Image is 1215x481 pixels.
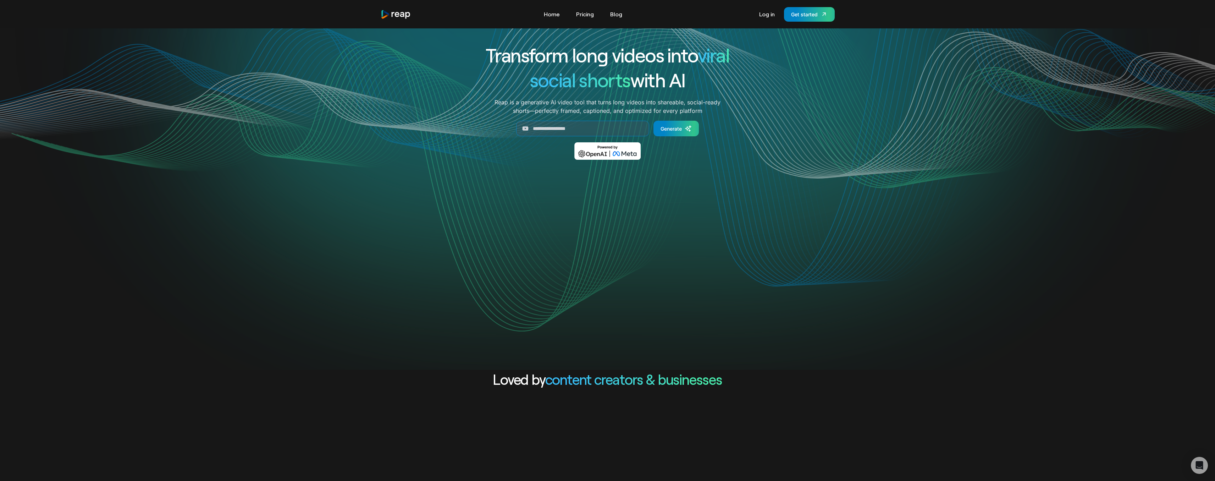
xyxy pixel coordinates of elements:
p: Reap is a generative AI video tool that turns long videos into shareable, social-ready shorts—per... [495,98,720,115]
video: Your browser does not support the video tag. [465,170,750,313]
a: Log in [756,9,778,20]
a: Get started [784,7,835,22]
img: Powered by OpenAI & Meta [574,142,641,160]
span: social shorts [530,68,630,91]
div: Generate [661,125,682,132]
a: home [381,10,411,19]
form: Generate Form [460,121,755,136]
a: Pricing [573,9,597,20]
div: Open Intercom Messenger [1191,457,1208,474]
h1: with AI [460,67,755,92]
span: viral [698,43,729,66]
div: Get started [791,11,818,18]
a: Blog [607,9,626,20]
a: Generate [653,121,699,136]
h1: Transform long videos into [460,43,755,67]
span: content creators & businesses [545,371,722,388]
img: reap logo [381,10,411,19]
a: Home [540,9,563,20]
